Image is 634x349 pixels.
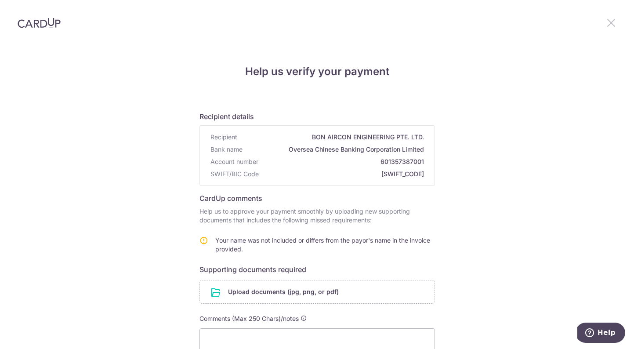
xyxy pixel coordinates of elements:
[199,193,435,204] h6: CardUp comments
[577,323,625,345] iframe: Opens a widget where you can find more information
[199,207,435,225] p: Help us to approve your payment smoothly by uploading new supporting documents that includes the ...
[210,170,259,178] span: SWIFT/BIC Code
[262,157,424,166] span: 601357387001
[18,18,61,28] img: CardUp
[199,111,435,122] h6: Recipient details
[262,170,424,178] span: [SWIFT_CODE]
[241,133,424,142] span: BON AIRCON ENGINEERING PTE. LTD.
[199,280,435,304] div: Upload documents (jpg, png, or pdf)
[210,133,237,142] span: Recipient
[215,236,430,253] span: Your name was not included or differs from the payor's name in the invoice provided.
[246,145,424,154] span: Oversea Chinese Banking Corporation Limited
[199,64,435,80] h4: Help us verify your payment
[210,145,243,154] span: Bank name
[199,264,435,275] h6: Supporting documents required
[199,315,299,322] span: Comments (Max 250 Chars)/notes
[210,157,258,166] span: Account number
